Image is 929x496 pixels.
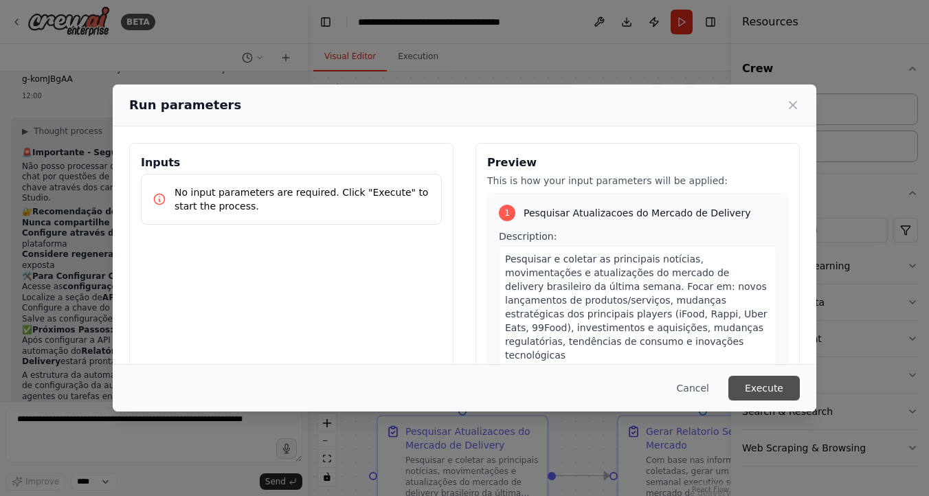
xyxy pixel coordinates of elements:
[666,376,720,401] button: Cancel
[524,206,750,220] span: Pesquisar Atualizacoes do Mercado de Delivery
[728,376,800,401] button: Execute
[487,155,788,171] h3: Preview
[129,95,241,115] h2: Run parameters
[175,185,430,213] p: No input parameters are required. Click "Execute" to start the process.
[487,174,788,188] p: This is how your input parameters will be applied:
[505,253,768,361] span: Pesquisar e coletar as principais notícias, movimentações e atualizações do mercado de delivery b...
[499,205,515,221] div: 1
[499,231,557,242] span: Description:
[141,155,442,171] h3: Inputs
